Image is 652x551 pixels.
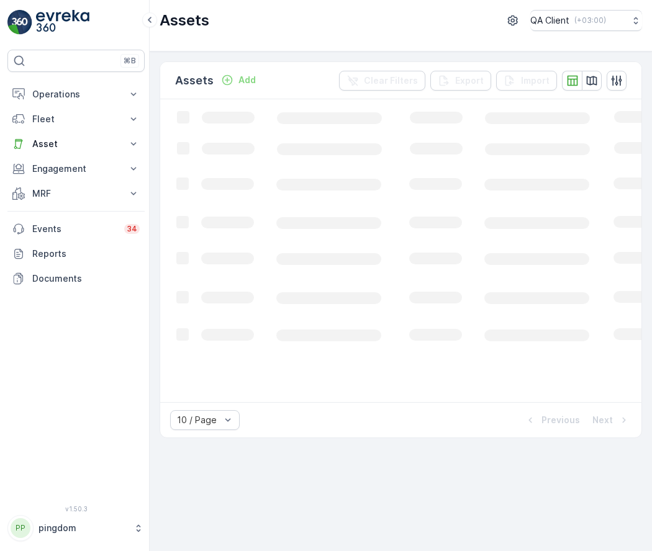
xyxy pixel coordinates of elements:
[11,518,30,538] div: PP
[160,11,209,30] p: Assets
[127,224,137,234] p: 34
[32,248,140,260] p: Reports
[124,56,136,66] p: ⌘B
[496,71,557,91] button: Import
[455,74,484,87] p: Export
[216,73,261,87] button: Add
[541,414,580,426] p: Previous
[574,16,606,25] p: ( +03:00 )
[7,515,145,541] button: PPpingdom
[175,72,214,89] p: Assets
[238,74,256,86] p: Add
[7,241,145,266] a: Reports
[530,14,569,27] p: QA Client
[530,10,642,31] button: QA Client(+03:00)
[430,71,491,91] button: Export
[7,156,145,181] button: Engagement
[32,223,117,235] p: Events
[7,10,32,35] img: logo
[7,82,145,107] button: Operations
[7,107,145,132] button: Fleet
[32,88,120,101] p: Operations
[7,266,145,291] a: Documents
[32,113,120,125] p: Fleet
[38,522,127,534] p: pingdom
[521,74,550,87] p: Import
[592,414,613,426] p: Next
[7,217,145,241] a: Events34
[339,71,425,91] button: Clear Filters
[32,272,140,285] p: Documents
[36,10,89,35] img: logo_light-DOdMpM7g.png
[32,163,120,175] p: Engagement
[7,505,145,513] span: v 1.50.3
[32,138,120,150] p: Asset
[364,74,418,87] p: Clear Filters
[7,132,145,156] button: Asset
[7,181,145,206] button: MRF
[32,187,120,200] p: MRF
[591,413,632,428] button: Next
[523,413,581,428] button: Previous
